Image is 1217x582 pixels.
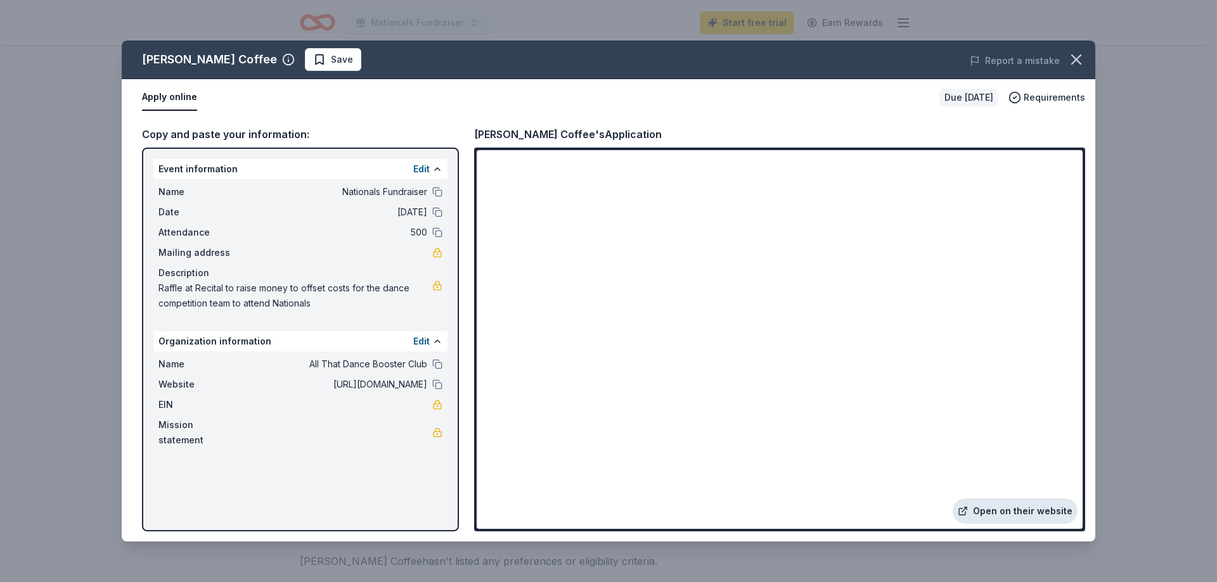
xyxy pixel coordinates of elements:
span: Name [158,357,243,372]
span: Save [331,52,353,67]
span: Raffle at Recital to raise money to offset costs for the dance competition team to attend Nationals [158,281,432,311]
div: Event information [153,159,448,179]
span: Nationals Fundraiser [243,184,427,199]
div: [PERSON_NAME] Coffee [142,49,277,70]
div: Copy and paste your information: [142,126,459,142]
span: Date [158,205,243,220]
a: Open on their website [953,498,1078,524]
button: Report a mistake [970,53,1060,68]
span: [URL][DOMAIN_NAME] [243,377,427,392]
span: Name [158,184,243,199]
span: EIN [158,397,243,412]
div: Due [DATE] [939,89,998,106]
div: [PERSON_NAME] Coffee's Application [474,126,662,142]
span: [DATE] [243,205,427,220]
span: Website [158,377,243,392]
button: Requirements [1008,90,1085,105]
button: Save [305,48,361,71]
div: Description [158,265,442,281]
button: Edit [413,161,430,177]
button: Apply online [142,84,197,111]
button: Edit [413,334,430,349]
span: Mailing address [158,245,243,260]
span: All That Dance Booster Club [243,357,427,372]
span: 500 [243,225,427,240]
div: Organization information [153,331,448,351]
span: Requirements [1024,90,1085,105]
span: Attendance [158,225,243,240]
span: Mission statement [158,417,243,448]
